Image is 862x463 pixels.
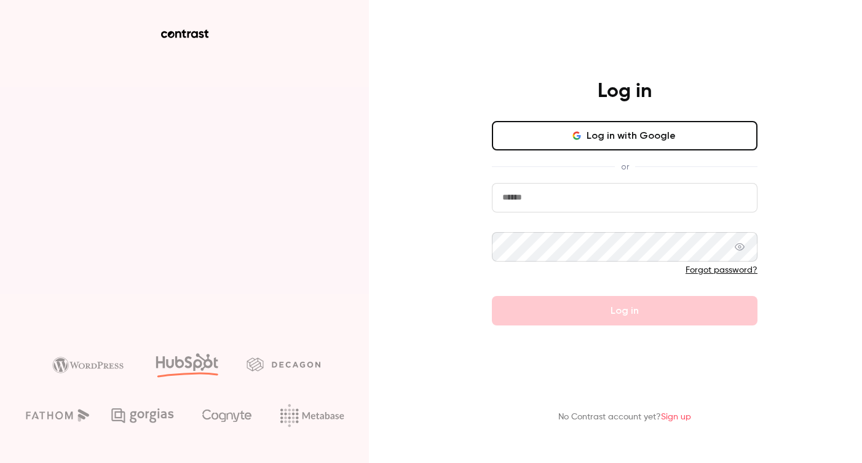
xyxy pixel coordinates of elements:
[492,121,757,150] button: Log in with Google
[661,413,691,421] a: Sign up
[598,79,652,104] h4: Log in
[558,411,691,424] p: No Contrast account yet?
[686,266,757,274] a: Forgot password?
[247,357,320,371] img: decagon
[615,160,635,173] span: or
